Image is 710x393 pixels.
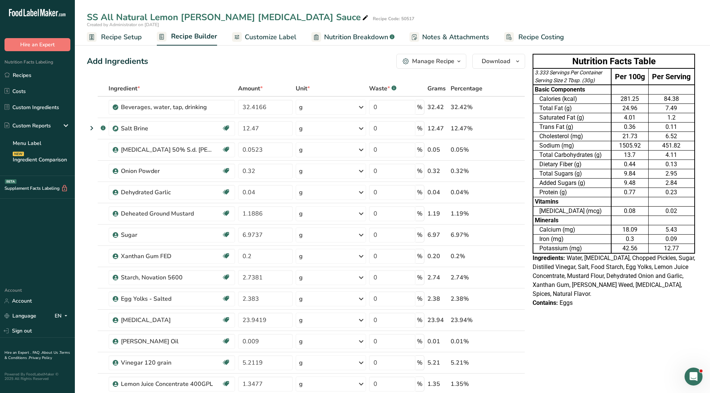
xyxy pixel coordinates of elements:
span: Percentage [451,84,482,93]
div: 84.38 [650,95,693,103]
div: Onion Powder [121,167,214,176]
div: 23.94% [451,316,490,325]
div: 0.20 [427,252,448,261]
span: Unit [296,84,310,93]
div: 2.38 [427,294,448,303]
div: Powered By FoodLabelMaker © 2025 All Rights Reserved [4,372,70,381]
div: 6.52 [650,132,693,141]
div: 12.47% [451,124,490,133]
td: Per 100g [611,68,648,85]
a: Privacy Policy [29,355,52,360]
div: SS All Natural Lemon [PERSON_NAME] [MEDICAL_DATA] Sauce [87,10,370,24]
td: Dietary Fiber (g) [533,160,611,169]
div: 5.43 [650,225,693,234]
div: 1.19% [451,209,490,218]
td: Calcium (mg) [533,225,611,235]
div: g [299,337,303,346]
a: Language [4,309,36,322]
a: Notes & Attachments [409,29,489,46]
a: Recipe Setup [87,29,142,46]
div: 18.09 [613,225,646,234]
div: 21.73 [613,132,646,141]
div: g [299,358,303,367]
div: 23.94 [427,316,448,325]
div: Vinegar 120 grain [121,358,214,367]
div: 6.97 [427,230,448,239]
div: NEW [13,152,24,156]
th: Nutrition Facts Table [533,54,695,68]
div: 4.11 [650,151,693,160]
div: 0.36 [613,123,646,131]
span: Eggs [560,299,573,306]
div: 0.3 [613,235,646,244]
td: Total Sugars (g) [533,169,611,179]
span: Amount [238,84,263,93]
div: 0.23 [650,188,693,197]
a: Recipe Costing [504,29,564,46]
div: 2.74% [451,273,490,282]
td: Total Carbohydrates (g) [533,151,611,160]
div: Sugar [121,230,214,239]
div: g [299,294,303,303]
div: 13.7 [613,151,646,160]
div: EN [55,312,70,321]
span: Contains: [533,299,558,306]
a: Hire an Expert . [4,350,31,355]
iframe: Intercom live chat [685,368,703,386]
div: 0.05 [427,145,448,154]
div: Waste [369,84,396,93]
button: Manage Recipe [396,54,466,69]
div: 0.05% [451,145,490,154]
div: 1.35% [451,380,490,389]
div: Xanthan Gum FED [121,252,214,261]
a: About Us . [42,350,60,355]
span: Water, [MEDICAL_DATA], Chopped Pickles, Sugar, Distilled Vinegar, Salt, Food Starch, Egg Yolks, L... [533,254,695,297]
div: [MEDICAL_DATA] 50% S.d. [PERSON_NAME] [121,145,214,154]
div: 4.01 [613,113,646,122]
button: Download [472,54,525,69]
div: 32.42% [451,103,490,112]
a: Customize Label [232,29,296,46]
td: Added Sugars (g) [533,179,611,188]
span: Created by Administrator on [DATE] [87,22,159,28]
div: 42.56 [613,244,646,253]
div: 7.49 [650,104,693,113]
a: Nutrition Breakdown [311,29,394,46]
td: Trans Fat (g) [533,123,611,132]
div: 3.333 Servings Per Container [535,69,609,77]
span: Recipe Builder [171,31,217,41]
div: 451.82 [650,141,693,150]
div: 9.84 [613,169,646,178]
td: Protein (g) [533,188,611,197]
div: 0.01% [451,337,490,346]
td: Sodium (mg) [533,141,611,151]
div: g [299,188,303,197]
div: 2.38% [451,294,490,303]
div: 2.84 [650,179,693,188]
div: 0.2% [451,252,490,261]
div: [MEDICAL_DATA] [121,316,214,325]
td: Potassium (mg) [533,244,611,254]
span: Customize Label [245,32,296,42]
span: Ingredient [109,84,140,93]
div: g [299,167,303,176]
div: 1505.92 [613,141,646,150]
button: Hire an Expert [4,38,70,51]
td: Total Fat (g) [533,104,611,113]
div: 12.47 [427,124,448,133]
span: Nutrition Breakdown [324,32,388,42]
div: g [299,230,303,239]
div: Starch, Novation 5600 [121,273,214,282]
td: Calories (kcal) [533,95,611,104]
div: Salt Brine [121,124,214,133]
td: [MEDICAL_DATA] (mcg) [533,207,611,216]
span: Notes & Attachments [422,32,489,42]
div: g [299,209,303,218]
img: Sub Recipe [113,126,118,131]
span: Download [482,57,510,66]
div: 1.35 [427,380,448,389]
div: Manage Recipe [412,57,454,66]
div: Lemon Juice Concentrate 400GPL [121,380,214,389]
div: Custom Reports [4,122,51,130]
td: Cholesterol (mg) [533,132,611,141]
